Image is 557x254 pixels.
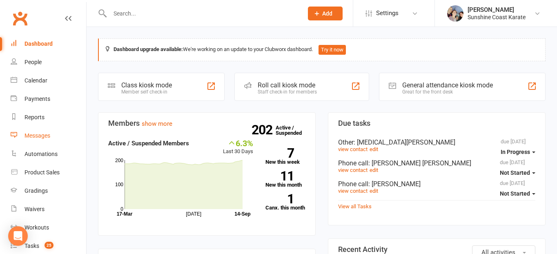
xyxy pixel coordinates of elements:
[338,203,372,209] a: View all Tasks
[11,182,86,200] a: Gradings
[308,7,343,20] button: Add
[142,120,172,127] a: show more
[322,10,332,17] span: Add
[338,167,368,173] a: view contact
[370,167,378,173] a: edit
[258,81,317,89] div: Roll call kiosk mode
[338,188,368,194] a: view contact
[11,200,86,218] a: Waivers
[265,170,294,182] strong: 11
[338,138,535,146] div: Other
[500,169,530,176] span: Not Started
[11,35,86,53] a: Dashboard
[376,4,399,22] span: Settings
[11,163,86,182] a: Product Sales
[25,206,45,212] div: Waivers
[25,59,42,65] div: People
[265,193,294,205] strong: 1
[338,180,535,188] div: Phone call
[25,187,48,194] div: Gradings
[11,145,86,163] a: Automations
[500,165,535,180] button: Not Started
[500,190,530,197] span: Not Started
[11,71,86,90] a: Calendar
[319,45,346,55] button: Try it now
[468,13,526,21] div: Sunshine Coast Karate
[338,245,535,254] h3: Recent Activity
[8,226,28,246] div: Open Intercom Messenger
[25,114,45,120] div: Reports
[402,89,493,95] div: Great for the front desk
[338,159,535,167] div: Phone call
[98,38,546,61] div: We're working on an update to your Clubworx dashboard.
[447,5,463,22] img: thumb_image1623201351.png
[354,138,455,146] span: : [MEDICAL_DATA][PERSON_NAME]
[11,218,86,237] a: Workouts
[45,242,53,249] span: 25
[25,243,39,249] div: Tasks
[11,127,86,145] a: Messages
[223,138,253,147] div: 6.3%
[25,224,49,231] div: Workouts
[468,6,526,13] div: [PERSON_NAME]
[265,194,305,210] a: 1Canx. this month
[252,124,276,136] strong: 202
[11,108,86,127] a: Reports
[25,169,60,176] div: Product Sales
[402,81,493,89] div: General attendance kiosk mode
[223,138,253,156] div: Last 30 Days
[25,96,50,102] div: Payments
[108,119,305,127] h3: Members
[368,180,421,188] span: : [PERSON_NAME]
[25,132,50,139] div: Messages
[338,146,368,152] a: view contact
[500,186,535,201] button: Not Started
[265,147,294,159] strong: 7
[11,53,86,71] a: People
[25,77,47,84] div: Calendar
[501,145,535,159] button: In Progress
[370,146,378,152] a: edit
[25,40,53,47] div: Dashboard
[276,119,312,142] a: 202Active / Suspended
[258,89,317,95] div: Staff check-in for members
[108,140,189,147] strong: Active / Suspended Members
[370,188,378,194] a: edit
[121,81,172,89] div: Class kiosk mode
[107,8,297,19] input: Search...
[11,90,86,108] a: Payments
[368,159,471,167] span: : [PERSON_NAME] [PERSON_NAME]
[121,89,172,95] div: Member self check-in
[265,171,305,187] a: 11New this month
[114,46,183,52] strong: Dashboard upgrade available:
[501,149,530,155] span: In Progress
[10,8,30,29] a: Clubworx
[25,151,58,157] div: Automations
[265,148,305,165] a: 7New this week
[338,119,535,127] h3: Due tasks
